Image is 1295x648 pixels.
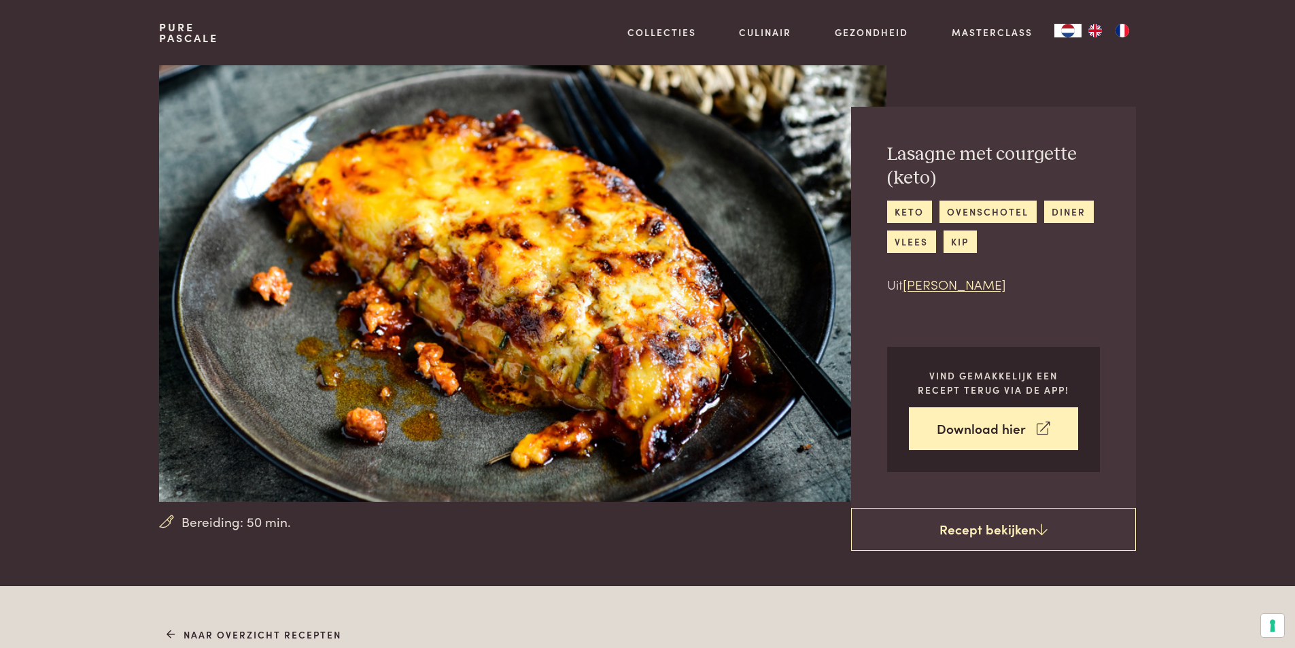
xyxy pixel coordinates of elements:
img: Lasagne met courgette (keto) [159,65,886,502]
a: ovenschotel [939,201,1037,223]
a: [PERSON_NAME] [903,275,1006,293]
h2: Lasagne met courgette (keto) [887,143,1100,190]
a: PurePascale [159,22,218,44]
a: Masterclass [952,25,1033,39]
div: Language [1054,24,1082,37]
a: NL [1054,24,1082,37]
a: kip [944,231,977,253]
aside: Language selected: Nederlands [1054,24,1136,37]
a: keto [887,201,932,223]
a: Recept bekijken [851,508,1136,551]
ul: Language list [1082,24,1136,37]
a: Naar overzicht recepten [167,628,341,642]
a: Gezondheid [835,25,908,39]
a: Collecties [627,25,696,39]
a: EN [1082,24,1109,37]
button: Uw voorkeuren voor toestemming voor trackingtechnologieën [1261,614,1284,637]
span: Bereiding: 50 min. [182,512,291,532]
a: vlees [887,231,936,253]
p: Uit [887,275,1100,294]
a: Culinair [739,25,791,39]
a: Download hier [909,407,1078,450]
a: diner [1044,201,1094,223]
a: FR [1109,24,1136,37]
p: Vind gemakkelijk een recept terug via de app! [909,369,1078,396]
